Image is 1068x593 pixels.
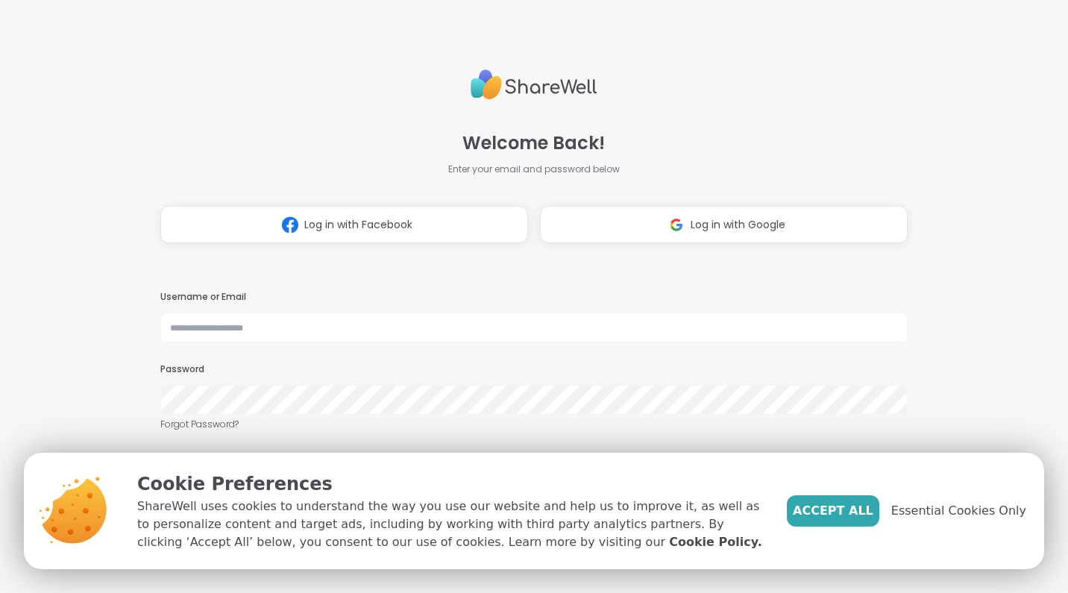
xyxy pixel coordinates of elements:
span: Essential Cookies Only [891,502,1026,520]
a: Cookie Policy. [669,533,761,551]
h3: Password [160,363,908,376]
img: ShareWell Logo [471,63,597,106]
p: Cookie Preferences [137,471,763,498]
a: Forgot Password? [160,418,908,431]
span: Accept All [793,502,873,520]
button: Accept All [787,495,879,527]
h3: Username or Email [160,291,908,304]
span: Log in with Google [691,217,785,233]
img: ShareWell Logomark [276,211,304,239]
span: Enter your email and password below [448,163,620,176]
img: ShareWell Logomark [662,211,691,239]
button: Log in with Google [540,206,908,243]
button: Log in with Facebook [160,206,528,243]
span: Log in with Facebook [304,217,412,233]
span: Welcome Back! [462,130,605,157]
p: ShareWell uses cookies to understand the way you use our website and help us to improve it, as we... [137,498,763,551]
